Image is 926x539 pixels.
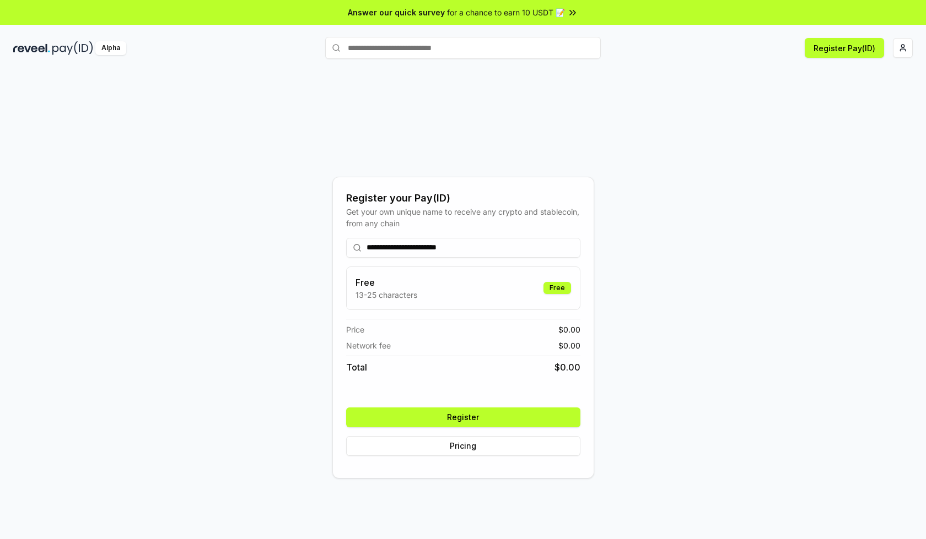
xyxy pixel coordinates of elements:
span: for a chance to earn 10 USDT 📝 [447,7,565,18]
span: $ 0.00 [558,340,580,351]
span: Total [346,361,367,374]
span: Answer our quick survey [348,7,445,18]
button: Register Pay(ID) [805,38,884,58]
span: $ 0.00 [554,361,580,374]
p: 13-25 characters [356,289,417,301]
div: Alpha [95,41,126,55]
h3: Free [356,276,417,289]
button: Pricing [346,436,580,456]
div: Free [543,282,571,294]
div: Get your own unique name to receive any crypto and stablecoin, from any chain [346,206,580,229]
span: Price [346,324,364,335]
button: Register [346,407,580,427]
img: pay_id [52,41,93,55]
div: Register your Pay(ID) [346,190,580,206]
img: reveel_dark [13,41,50,55]
span: Network fee [346,340,391,351]
span: $ 0.00 [558,324,580,335]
